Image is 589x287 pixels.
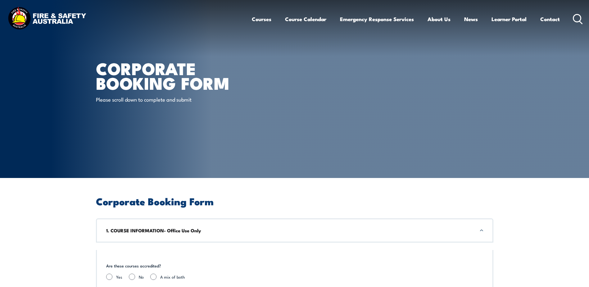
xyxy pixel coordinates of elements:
[106,263,161,269] legend: Are these courses accredited?
[96,96,209,103] p: Please scroll down to complete and submit
[340,11,414,27] a: Emergency Response Services
[139,274,144,280] label: No
[492,11,527,27] a: Learner Portal
[160,274,185,280] label: A mix of both
[96,197,493,205] h2: Corporate Booking Form
[96,218,493,243] div: 1. COURSE INFORMATION- Office Use Only
[428,11,451,27] a: About Us
[464,11,478,27] a: News
[285,11,326,27] a: Course Calendar
[106,227,483,234] h3: 1. COURSE INFORMATION- Office Use Only
[96,61,249,90] h1: Corporate Booking Form
[252,11,271,27] a: Courses
[116,274,122,280] label: Yes
[540,11,560,27] a: Contact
